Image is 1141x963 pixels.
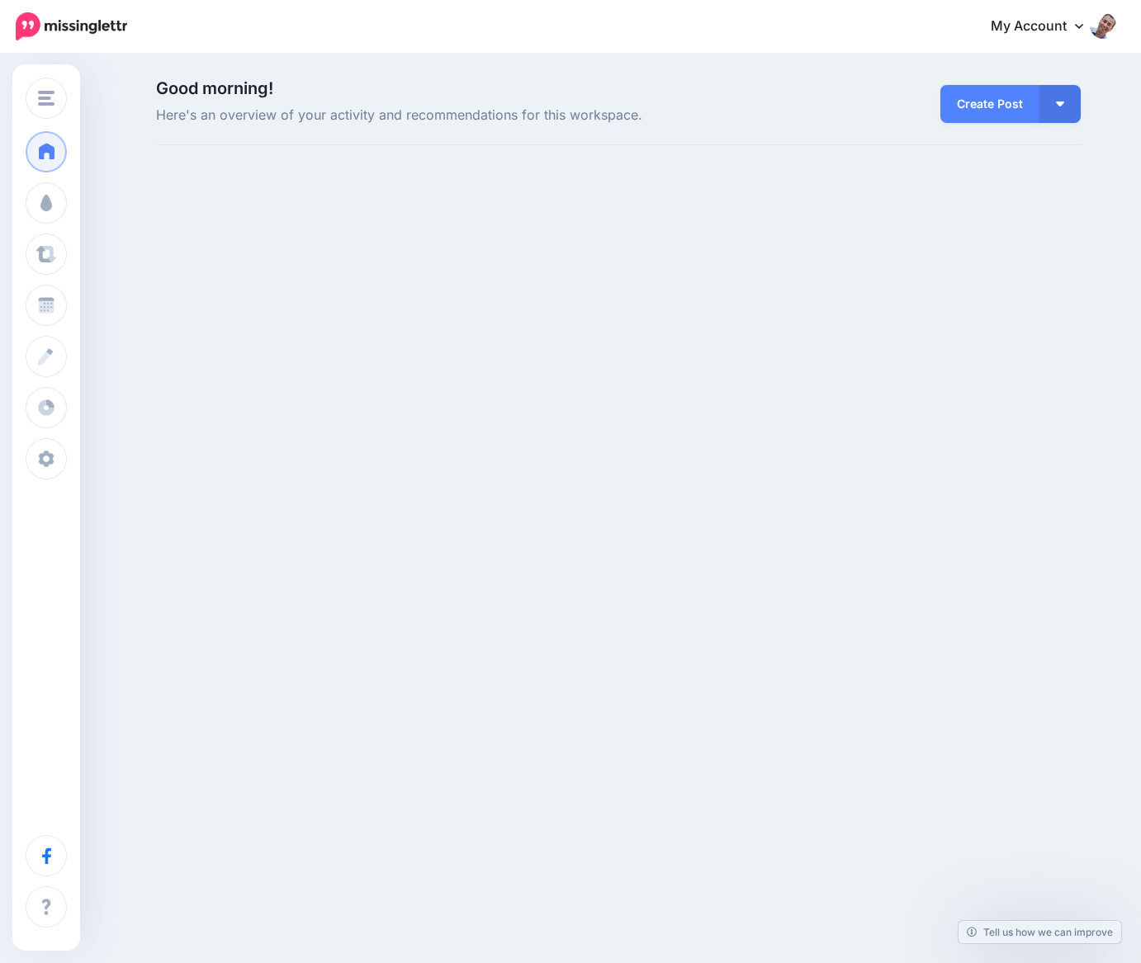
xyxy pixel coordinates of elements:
[974,7,1116,47] a: My Account
[38,91,54,106] img: menu.png
[156,78,273,98] span: Good morning!
[1056,101,1064,106] img: arrow-down-white.png
[959,921,1121,943] a: Tell us how we can improve
[940,85,1039,123] a: Create Post
[16,12,127,40] img: Missinglettr
[156,105,765,126] span: Here's an overview of your activity and recommendations for this workspace.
